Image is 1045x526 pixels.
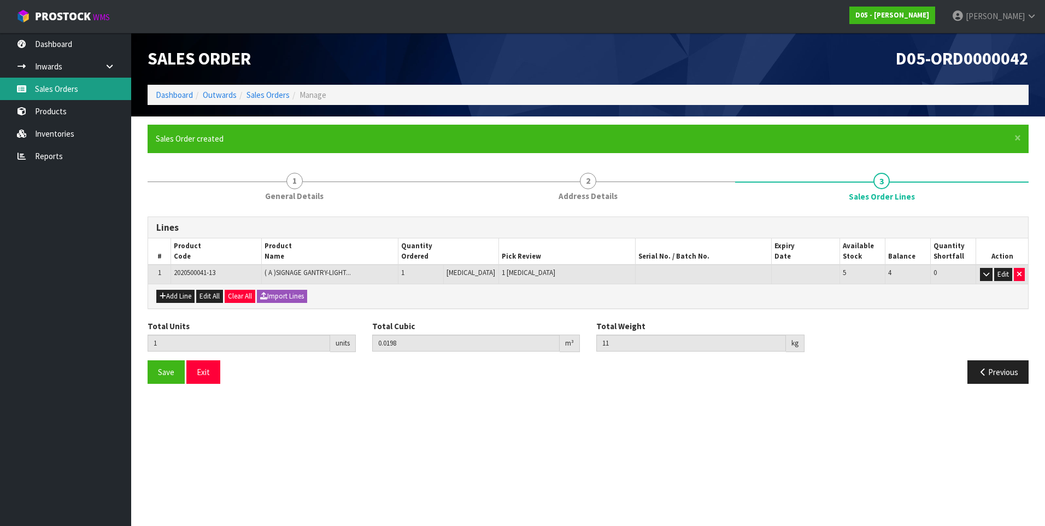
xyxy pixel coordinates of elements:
[885,238,930,265] th: Balance
[171,238,262,265] th: Product Code
[156,290,195,303] button: Add Line
[502,268,555,277] span: 1 [MEDICAL_DATA]
[559,190,618,202] span: Address Details
[372,320,415,332] label: Total Cubic
[93,12,110,22] small: WMS
[148,320,190,332] label: Total Units
[257,290,307,303] button: Import Lines
[300,90,326,100] span: Manage
[888,268,891,277] span: 4
[148,238,171,265] th: #
[156,133,224,144] span: Sales Order created
[148,208,1029,393] span: Sales Order Lines
[966,11,1025,21] span: [PERSON_NAME]
[596,335,786,352] input: Total Weight
[849,191,915,202] span: Sales Order Lines
[843,268,846,277] span: 5
[196,290,223,303] button: Edit All
[786,335,805,352] div: kg
[839,238,885,265] th: Available Stock
[148,335,330,352] input: Total Units
[560,335,580,352] div: m³
[203,90,237,100] a: Outwards
[772,238,840,265] th: Expiry Date
[156,223,1020,233] h3: Lines
[186,360,220,384] button: Exit
[225,290,255,303] button: Clear All
[158,268,161,277] span: 1
[16,9,30,23] img: cube-alt.png
[994,268,1012,281] button: Edit
[447,268,495,277] span: [MEDICAL_DATA]
[635,238,771,265] th: Serial No. / Batch No.
[967,360,1029,384] button: Previous
[580,173,596,189] span: 2
[265,190,324,202] span: General Details
[148,360,185,384] button: Save
[265,268,351,277] span: ( A )SIGNAGE GANTRY-LIGHT...
[1014,130,1021,145] span: ×
[499,238,635,265] th: Pick Review
[330,335,356,352] div: units
[246,90,290,100] a: Sales Orders
[931,238,976,265] th: Quantity Shortfall
[174,268,215,277] span: 2020500041-13
[596,320,645,332] label: Total Weight
[401,268,404,277] span: 1
[398,238,498,265] th: Quantity Ordered
[262,238,398,265] th: Product Name
[286,173,303,189] span: 1
[372,335,560,352] input: Total Cubic
[934,268,937,277] span: 0
[148,48,251,69] span: Sales Order
[855,10,929,20] strong: D05 - [PERSON_NAME]
[873,173,890,189] span: 3
[896,48,1029,69] span: D05-ORD0000042
[976,238,1028,265] th: Action
[35,9,91,24] span: ProStock
[158,367,174,377] span: Save
[156,90,193,100] a: Dashboard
